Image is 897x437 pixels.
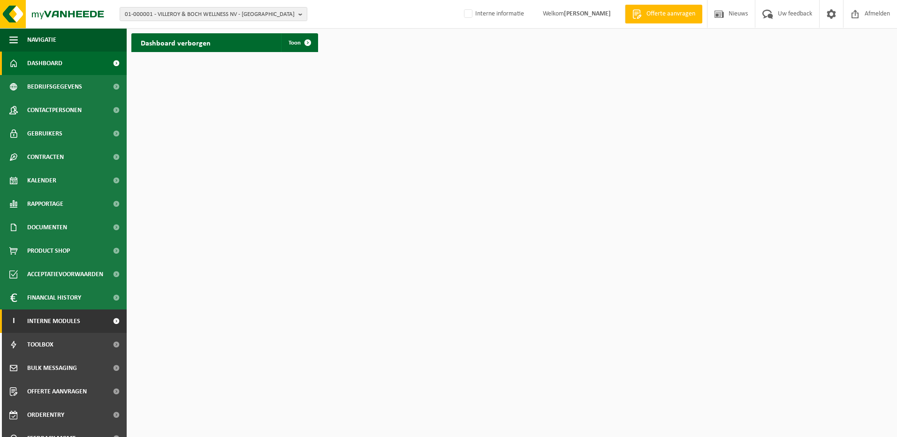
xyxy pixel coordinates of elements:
[27,356,77,380] span: Bulk Messaging
[625,5,702,23] a: Offerte aanvragen
[27,28,56,52] span: Navigatie
[27,333,53,356] span: Toolbox
[27,403,106,427] span: Orderentry Goedkeuring
[27,169,56,192] span: Kalender
[9,309,18,333] span: I
[281,33,317,52] a: Toon
[27,216,67,239] span: Documenten
[131,33,220,52] h2: Dashboard verborgen
[27,309,80,333] span: Interne modules
[27,52,62,75] span: Dashboard
[27,75,82,98] span: Bedrijfsgegevens
[289,40,301,46] span: Toon
[27,286,81,309] span: Financial History
[27,145,64,169] span: Contracten
[27,98,82,122] span: Contactpersonen
[125,8,295,22] span: 01-000001 - VILLEROY & BOCH WELLNESS NV - [GEOGRAPHIC_DATA]
[27,263,103,286] span: Acceptatievoorwaarden
[27,192,63,216] span: Rapportage
[27,380,87,403] span: Offerte aanvragen
[120,7,307,21] button: 01-000001 - VILLEROY & BOCH WELLNESS NV - [GEOGRAPHIC_DATA]
[462,7,524,21] label: Interne informatie
[644,9,698,19] span: Offerte aanvragen
[27,122,62,145] span: Gebruikers
[27,239,70,263] span: Product Shop
[564,10,611,17] strong: [PERSON_NAME]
